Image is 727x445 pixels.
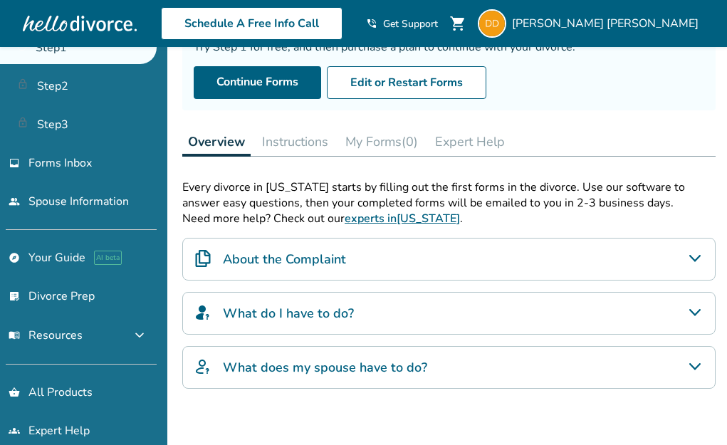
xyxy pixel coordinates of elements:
span: Get Support [383,17,438,31]
span: shopping_basket [9,387,20,398]
h4: What does my spouse have to do? [223,358,427,377]
span: Resources [9,328,83,343]
span: explore [9,252,20,263]
h4: About the Complaint [223,250,346,268]
span: shopping_cart [449,15,466,32]
span: [PERSON_NAME] [PERSON_NAME] [512,16,704,31]
span: people [9,196,20,207]
div: About the Complaint [182,238,716,281]
img: What do I have to do? [194,304,211,321]
div: What do I have to do? [182,292,716,335]
img: ddewar@gmail.com [478,9,506,38]
span: AI beta [94,251,122,265]
span: phone_in_talk [366,18,377,29]
h4: What do I have to do? [223,304,354,323]
a: experts in[US_STATE] [345,211,460,226]
span: groups [9,425,20,436]
img: What does my spouse have to do? [194,358,211,375]
p: Need more help? Check out our . [182,211,716,226]
button: Expert Help [429,127,511,156]
button: Edit or Restart Forms [327,66,486,99]
button: Instructions [256,127,334,156]
button: Overview [182,127,251,157]
a: Schedule A Free Info Call [161,7,342,40]
span: Forms Inbox [28,155,92,171]
img: About the Complaint [194,250,211,267]
div: Every divorce in [US_STATE] starts by filling out the first forms in the divorce. Use our softwar... [182,179,716,211]
span: inbox [9,157,20,169]
iframe: Chat Widget [656,377,727,445]
a: Continue Forms [194,66,321,99]
a: phone_in_talkGet Support [366,17,438,31]
button: My Forms(0) [340,127,424,156]
div: What does my spouse have to do? [182,346,716,389]
span: menu_book [9,330,20,341]
span: list_alt_check [9,290,20,302]
span: expand_more [131,327,148,344]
